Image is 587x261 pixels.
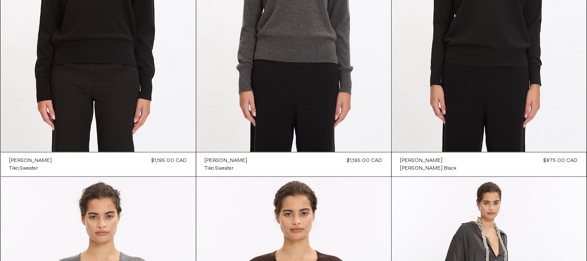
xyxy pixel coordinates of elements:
div: [PERSON_NAME] [205,157,248,165]
a: [PERSON_NAME] [205,157,248,165]
div: $1,195.00 CAD [152,157,187,165]
a: Tiko Sweater [205,165,248,172]
a: [PERSON_NAME] [400,157,457,165]
div: $875.00 CAD [544,157,578,165]
div: Tiko Sweater [9,165,38,172]
a: [PERSON_NAME] Black [400,165,457,172]
div: $1,195.00 CAD [347,157,383,165]
div: [PERSON_NAME] [9,157,52,165]
div: Tiko Sweater [205,165,234,172]
a: [PERSON_NAME] [9,157,52,165]
div: [PERSON_NAME] [400,157,443,165]
a: Tiko Sweater [9,165,52,172]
